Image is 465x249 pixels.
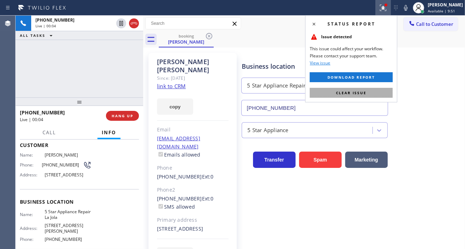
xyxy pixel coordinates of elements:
[106,111,139,121] button: HANG UP
[159,39,213,45] div: [PERSON_NAME]
[38,126,60,140] button: Call
[45,237,91,242] span: [PHONE_NUMBER]
[247,82,323,90] div: 5 Star Appliance Repair La Jola
[97,126,121,140] button: Info
[42,162,83,168] span: [PHONE_NUMBER]
[202,195,214,202] span: Ext: 0
[157,74,229,82] div: Since: [DATE]
[157,126,229,134] div: Email
[45,223,91,234] span: [STREET_ADDRESS][PERSON_NAME]
[43,129,56,136] span: Call
[159,33,213,39] div: booking
[20,226,45,231] span: Address:
[146,18,241,29] input: Search
[159,32,213,47] div: Klemens Ruoss
[158,152,163,157] input: Emails allowed
[404,17,458,31] button: Call to Customer
[35,23,56,28] span: Live | 00:04
[416,21,453,27] span: Call to Customer
[116,18,126,28] button: Hold Customer
[20,152,45,158] span: Name:
[20,142,139,148] span: Customer
[157,186,229,194] div: Phone2
[157,195,202,202] a: [PHONE_NUMBER]
[20,198,139,205] span: Business location
[20,162,42,168] span: Phone:
[157,173,202,180] a: [PHONE_NUMBER]
[45,172,91,177] span: [STREET_ADDRESS]
[102,129,116,136] span: Info
[157,216,229,224] div: Primary address
[157,225,229,233] div: [STREET_ADDRESS]
[157,83,186,90] a: link to CRM
[241,100,388,116] input: Phone Number
[401,3,411,13] button: Mute
[157,203,195,210] label: SMS allowed
[20,117,43,123] span: Live | 00:04
[157,98,193,115] button: copy
[202,173,214,180] span: Ext: 0
[20,212,45,217] span: Name:
[45,209,91,220] span: 5 Star Appliance Repair La Jola
[253,152,296,168] button: Transfer
[157,135,200,150] a: [EMAIL_ADDRESS][DOMAIN_NAME]
[428,2,463,8] div: [PERSON_NAME]
[112,113,133,118] span: HANG UP
[20,172,45,177] span: Address:
[129,18,139,28] button: Hang up
[157,164,229,172] div: Phone
[20,109,65,116] span: [PHONE_NUMBER]
[16,31,60,40] button: ALL TASKS
[299,152,342,168] button: Spam
[428,9,455,13] span: Available | 9:51
[157,58,229,74] div: [PERSON_NAME] [PERSON_NAME]
[20,237,45,242] span: Phone:
[157,151,201,158] label: Emails allowed
[158,204,163,209] input: SMS allowed
[45,152,91,158] span: [PERSON_NAME]
[242,62,387,71] div: Business location
[247,126,288,134] div: 5 Star Appliance
[20,33,45,38] span: ALL TASKS
[345,152,388,168] button: Marketing
[35,17,74,23] span: [PHONE_NUMBER]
